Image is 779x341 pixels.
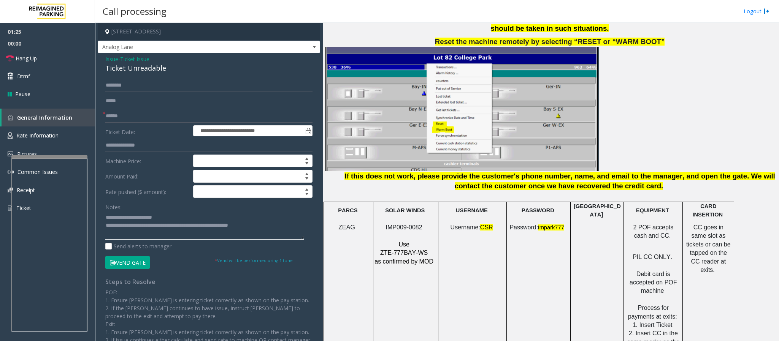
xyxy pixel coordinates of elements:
img: 'icon' [8,205,13,212]
span: Rate Information [16,132,59,139]
img: 'icon' [8,115,13,120]
label: Rate pushed ($ amount): [103,185,191,198]
label: Amount Paid: [103,170,191,183]
span: CC goes in same slot as tickets or can be tapped on the CC reader at exits. [686,224,731,273]
span: as confirmed by MOD [374,258,433,265]
span: - [118,55,149,63]
span: Pictures [17,150,37,158]
span: ZEAG [338,224,355,230]
img: 'icon' [8,188,13,193]
span: Reset the machine remotely by selecting “RESET or “WARM BOOT” [435,38,665,46]
h4: [STREET_ADDRESS] [98,23,320,41]
span: Decrease value [301,192,312,198]
span: i [538,224,539,230]
span: Pause [15,90,30,98]
span: [GEOGRAPHIC_DATA] [574,203,621,218]
span: Process for payments at exits: [628,305,677,319]
span: Increase value [301,186,312,192]
span: Ticket Issue [120,55,149,63]
h3: Call processing [99,2,170,21]
span: EQUIPMENT [636,207,669,213]
span: USERNAME [456,207,488,213]
span: Increase value [301,170,312,176]
span: Username: [451,224,480,230]
span: Issue [105,55,118,63]
a: General Information [2,109,95,126]
label: Ticket Date: [103,125,191,137]
span: Analog Lane [98,41,276,53]
span: PASSWORD [522,207,554,213]
span: 2 POF accepts cash and CC. [633,224,673,239]
span: mpark777 [539,224,564,230]
span: 1. Insert Ticket [633,322,673,328]
span: General Information [17,114,72,121]
div: Ticket Unreadable [105,63,313,73]
span: Password: [509,224,538,230]
span: Use [398,241,409,248]
span: Decrease value [301,176,312,182]
img: 'icon' [8,169,14,175]
span: CARD INSERTION [692,203,723,218]
button: Vend Gate [105,256,150,269]
img: 'icon' [8,132,13,139]
img: 6a5207beee5048beaeece4d904780550.jpg [325,47,599,171]
span: Hang Up [16,54,37,62]
img: logout [763,7,769,15]
span: PIL CC ONLY. [633,254,672,260]
span: SOLAR WINDS [385,207,425,213]
span: PARCS [338,207,357,213]
label: Send alerts to manager [105,242,171,250]
label: Notes: [105,200,122,211]
span: CSR [480,224,493,230]
span: Debit card is accepted on POF machine [630,271,677,294]
span: Increase value [301,155,312,161]
h4: Steps to Resolve [105,278,313,286]
span: Decrease value [301,161,312,167]
span: IMP009-0082 [386,224,422,230]
small: Vend will be performed using 1 tone [215,257,293,263]
span: ZTE-777BAY-WS [380,249,428,256]
span: We will contact the customer once we have recovered the credit card. [455,172,775,190]
span: Toggle popup [304,126,312,136]
img: 'icon' [8,152,13,156]
span: Dtmf [17,72,30,80]
a: Logout [744,7,769,15]
label: Machine Price: [103,155,191,167]
span: If this does not work, please provide the customer's phone number, name, and email to the manager... [344,172,749,180]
